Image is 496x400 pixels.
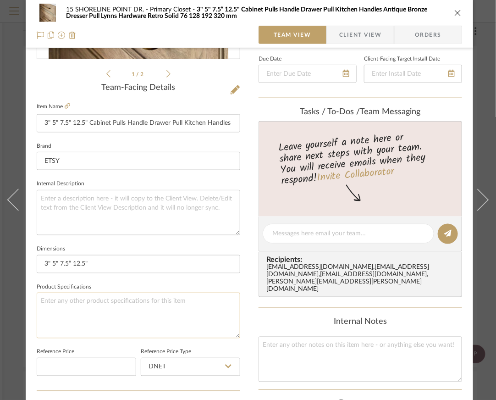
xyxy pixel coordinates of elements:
input: Enter the dimensions of this item [37,255,240,273]
input: Enter Brand [37,152,240,170]
span: 2 [141,72,145,77]
button: close [454,9,462,17]
div: team Messaging [259,107,462,117]
input: Enter Item Name [37,114,240,133]
label: Item Name [37,103,70,111]
span: Primary Closet [150,6,197,13]
span: Team View [274,26,311,44]
label: Internal Description [37,182,84,186]
span: Tasks / To-Dos / [300,108,360,116]
label: Reference Price [37,350,74,355]
span: Recipients: [266,256,458,264]
span: 3" 5" 7.5“ 12.5" Cabinet Pulls Handle Drawer Pull Kitchen Handles Antique Bronze Dresser Pull Lyn... [66,6,427,19]
div: [EMAIL_ADDRESS][DOMAIN_NAME] , [EMAIL_ADDRESS][DOMAIN_NAME] , [EMAIL_ADDRESS][DOMAIN_NAME] , [PER... [266,264,458,293]
span: / [137,72,141,77]
label: Reference Price Type [141,350,191,355]
span: 1 [132,72,137,77]
label: Due Date [259,57,281,61]
span: Client View [339,26,381,44]
a: Invite Collaborator [316,164,395,187]
div: Team-Facing Details [37,83,240,93]
img: Remove from project [69,32,76,39]
label: Product Specifications [37,285,91,289]
label: Client-Facing Target Install Date [364,57,440,61]
img: b751bcbc-494b-49ba-9f2f-2eb08867c96b_48x40.jpg [37,4,59,22]
div: Internal Notes [259,317,462,328]
label: Dimensions [37,247,65,251]
input: Enter Due Date [259,65,357,83]
label: Brand [37,144,51,149]
span: 15 SHORELINE POINT DR. [66,6,150,13]
span: Orders [405,26,452,44]
div: Leave yourself a note here or share next steps with your team. You will receive emails when they ... [258,128,463,189]
input: Enter Install Date [364,65,462,83]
